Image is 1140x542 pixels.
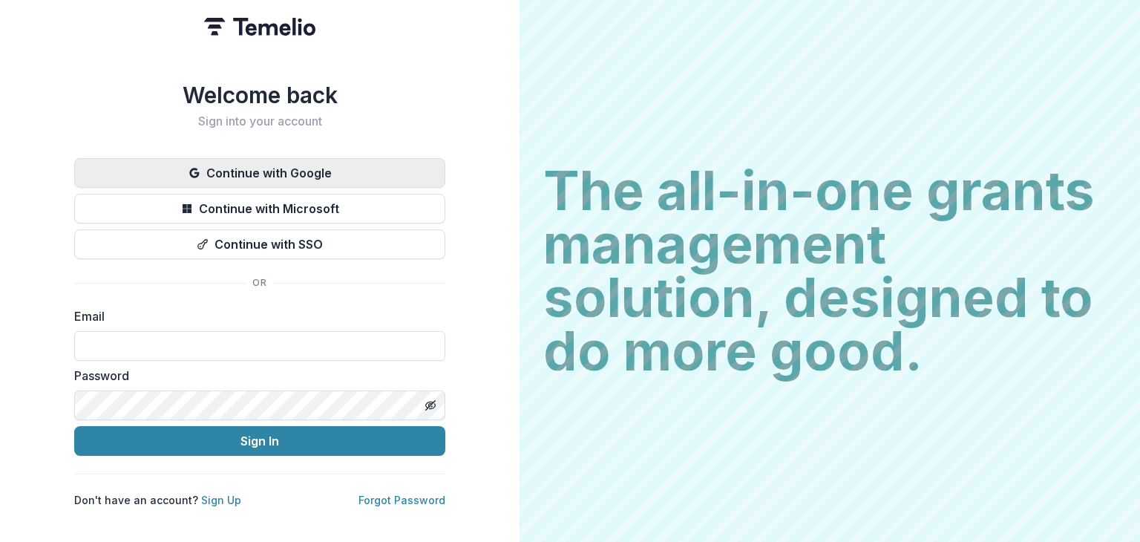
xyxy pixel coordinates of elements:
h1: Welcome back [74,82,445,108]
label: Password [74,367,436,385]
a: Forgot Password [358,494,445,506]
label: Email [74,307,436,325]
button: Toggle password visibility [419,394,442,417]
button: Sign In [74,426,445,456]
button: Continue with Microsoft [74,194,445,223]
p: Don't have an account? [74,492,241,508]
img: Temelio [204,18,315,36]
h2: Sign into your account [74,114,445,128]
a: Sign Up [201,494,241,506]
button: Continue with SSO [74,229,445,259]
button: Continue with Google [74,158,445,188]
